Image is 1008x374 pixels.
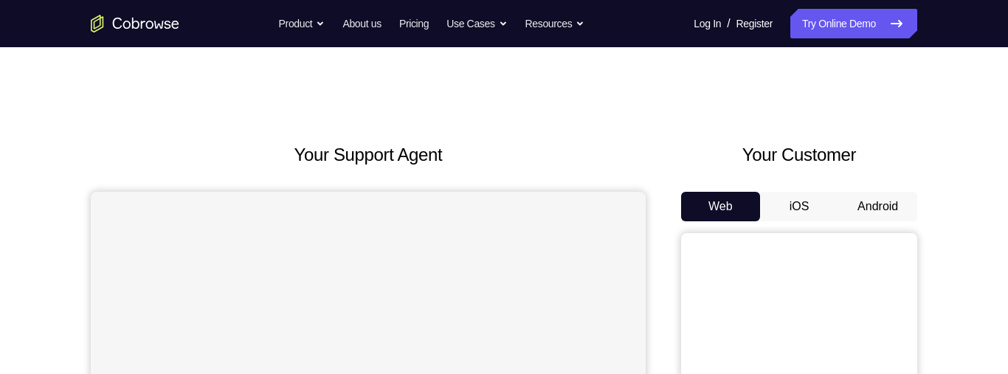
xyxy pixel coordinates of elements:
[91,142,646,168] h2: Your Support Agent
[838,192,917,221] button: Android
[694,9,721,38] a: Log In
[790,9,917,38] a: Try Online Demo
[736,9,773,38] a: Register
[279,9,325,38] button: Product
[727,15,730,32] span: /
[91,15,179,32] a: Go to the home page
[525,9,585,38] button: Resources
[399,9,429,38] a: Pricing
[681,142,917,168] h2: Your Customer
[342,9,381,38] a: About us
[760,192,839,221] button: iOS
[681,192,760,221] button: Web
[446,9,507,38] button: Use Cases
